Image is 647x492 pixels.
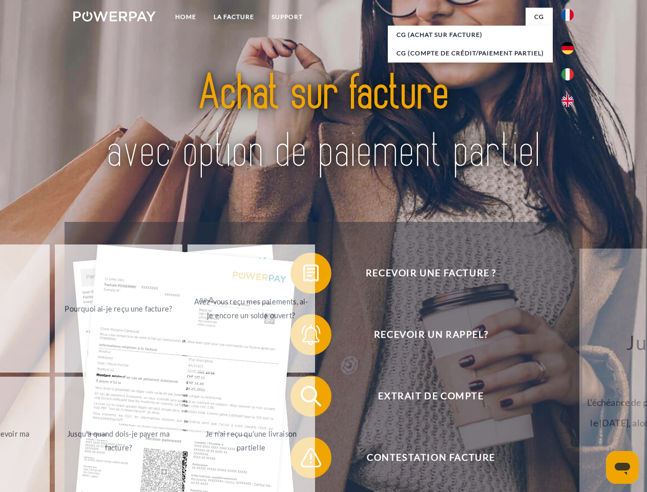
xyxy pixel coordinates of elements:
[305,376,556,417] span: Extrait de compte
[194,427,309,455] div: Je n'ai reçu qu'une livraison partielle
[263,8,311,26] a: Support
[61,427,176,455] div: Jusqu'à quand dois-je payer ma facture?
[290,376,557,417] button: Extrait de compte
[606,451,639,484] iframe: Bouton de lancement de la fenêtre de messagerie
[61,301,176,315] div: Pourquoi ai-je reçu une facture?
[98,49,549,196] img: title-powerpay_fr.svg
[561,95,574,107] img: en
[290,437,557,478] button: Contestation Facture
[166,8,205,26] a: Home
[73,11,156,22] img: logo-powerpay-white.svg
[388,44,553,63] a: CG (Compte de crédit/paiement partiel)
[205,8,263,26] a: LA FACTURE
[305,437,556,478] span: Contestation Facture
[526,8,553,26] a: CG
[388,26,553,44] a: CG (achat sur facture)
[194,295,309,322] div: Avez-vous reçu mes paiements, ai-je encore un solde ouvert?
[187,244,315,373] a: Avez-vous reçu mes paiements, ai-je encore un solde ouvert?
[561,42,574,54] img: de
[561,68,574,80] img: it
[561,9,574,21] img: fr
